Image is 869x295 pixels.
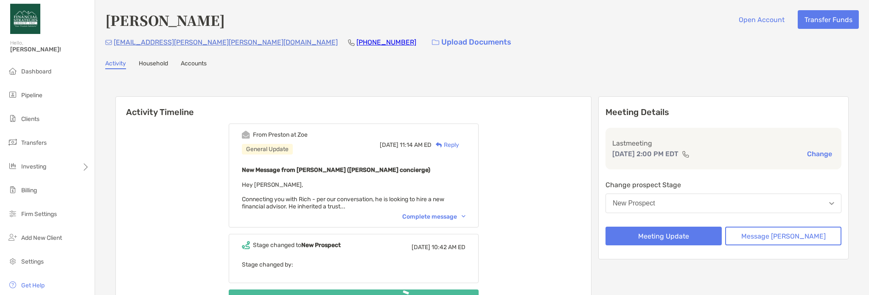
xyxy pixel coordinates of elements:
span: 10:42 AM ED [432,244,465,251]
button: New Prospect [605,194,841,213]
p: [DATE] 2:00 PM EDT [612,149,678,159]
img: Reply icon [436,142,442,148]
span: Pipeline [21,92,42,99]
span: Transfers [21,139,47,146]
a: Upload Documents [426,33,517,51]
a: Activity [105,60,126,69]
b: New Prospect [301,242,341,249]
img: Zoe Logo [10,3,40,34]
img: clients icon [8,113,18,124]
span: Hey [PERSON_NAME], Connecting you with Rich - per our conversation, he is looking to hire a new f... [242,181,444,210]
p: Meeting Details [605,107,841,118]
p: Change prospect Stage [605,180,841,190]
span: [DATE] [412,244,430,251]
div: General Update [242,144,293,155]
img: communication type [682,151,690,157]
div: From Preston at Zoe [253,131,308,138]
img: billing icon [8,185,18,195]
img: Chevron icon [462,215,465,218]
span: Clients [21,115,39,123]
button: Open Account [732,10,791,29]
img: Event icon [242,131,250,139]
img: transfers icon [8,137,18,147]
img: firm-settings icon [8,208,18,219]
b: New Message from [PERSON_NAME] ([PERSON_NAME] concierge) [242,166,430,174]
p: Last meeting [612,138,835,149]
span: 11:14 AM ED [400,141,432,149]
p: Stage changed by: [242,259,465,270]
img: button icon [432,39,439,45]
span: Firm Settings [21,211,57,218]
span: Get Help [21,282,45,289]
div: New Prospect [613,199,655,207]
div: Reply [432,140,459,149]
h6: Activity Timeline [116,97,591,117]
button: Message [PERSON_NAME] [725,227,841,245]
h4: [PERSON_NAME] [105,10,225,30]
span: [PERSON_NAME]! [10,46,90,53]
div: Stage changed to [253,242,341,249]
img: Email Icon [105,40,112,45]
button: Change [805,149,835,158]
span: [DATE] [380,141,398,149]
span: Settings [21,258,44,265]
button: Meeting Update [605,227,722,245]
img: Event icon [242,241,250,249]
div: Complete message [402,213,465,220]
img: dashboard icon [8,66,18,76]
img: Phone Icon [348,39,355,46]
a: [PHONE_NUMBER] [356,38,416,46]
p: [EMAIL_ADDRESS][PERSON_NAME][PERSON_NAME][DOMAIN_NAME] [114,37,338,48]
img: Open dropdown arrow [829,202,834,205]
span: Dashboard [21,68,51,75]
img: get-help icon [8,280,18,290]
span: Billing [21,187,37,194]
span: Investing [21,163,46,170]
a: Household [139,60,168,69]
img: pipeline icon [8,90,18,100]
a: Accounts [181,60,207,69]
img: investing icon [8,161,18,171]
img: add_new_client icon [8,232,18,242]
span: Add New Client [21,234,62,242]
button: Transfer Funds [798,10,859,29]
img: settings icon [8,256,18,266]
